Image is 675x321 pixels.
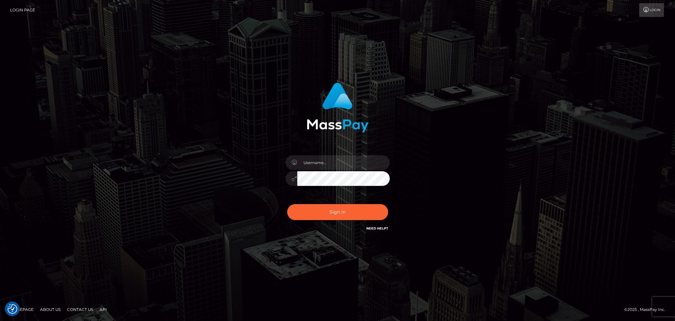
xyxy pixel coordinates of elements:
[366,226,388,230] a: Need Help?
[307,83,369,133] img: MassPay Login
[97,304,109,314] a: API
[7,304,17,314] img: Revisit consent button
[287,204,388,220] button: Sign in
[7,304,17,314] button: Consent Preferences
[10,3,35,17] a: Login Page
[639,3,664,17] a: Login
[624,306,670,313] div: © 2025 , MassPay Inc.
[7,304,36,314] a: Homepage
[37,304,63,314] a: About Us
[297,155,390,170] input: Username...
[64,304,96,314] a: Contact Us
